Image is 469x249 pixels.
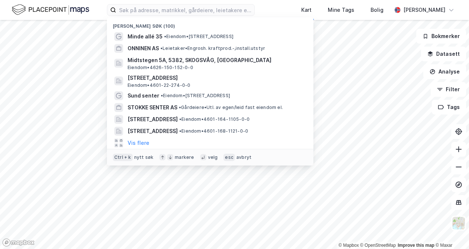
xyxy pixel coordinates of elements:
div: velg [208,154,218,160]
span: Eiendom • 4601-22-274-0-0 [128,82,191,88]
div: Bolig [371,6,383,14]
span: Eiendom • [STREET_ADDRESS] [164,34,233,40]
span: STOKKE SENTER AS [128,103,177,112]
div: Kart [301,6,312,14]
a: Mapbox [338,243,359,248]
button: Filter [431,82,466,97]
input: Søk på adresse, matrikkel, gårdeiere, leietakere eller personer [116,4,254,16]
div: Kontrollprogram for chat [432,214,469,249]
div: Ctrl + k [113,154,133,161]
span: [STREET_ADDRESS] [128,115,178,124]
span: Minde allé 35 [128,32,163,41]
div: markere [175,154,194,160]
div: [PERSON_NAME] [403,6,445,14]
div: nytt søk [134,154,154,160]
span: • [179,116,181,122]
span: Midtstegen 5A, 5382, SKOGSVÅG, [GEOGRAPHIC_DATA] [128,56,305,65]
button: Vis flere [128,139,149,147]
img: logo.f888ab2527a4732fd821a326f86c7f29.svg [12,3,89,16]
span: Sund senter [128,91,159,100]
a: OpenStreetMap [360,243,396,248]
span: Eiendom • [STREET_ADDRESS] [161,93,230,99]
span: Eiendom • 4626-150-152-0-0 [128,65,193,71]
a: Mapbox homepage [2,238,35,247]
button: Datasett [421,47,466,61]
button: Bokmerker [416,29,466,44]
span: ONNINEN AS [128,44,159,53]
div: esc [223,154,235,161]
a: Improve this map [398,243,434,248]
button: Analyse [423,64,466,79]
span: • [161,93,163,98]
button: Tags [432,100,466,115]
span: [STREET_ADDRESS] [128,74,305,82]
div: Mine Tags [328,6,354,14]
span: • [164,34,166,39]
div: avbryt [236,154,251,160]
span: Leietaker • Engrosh. kraftprod.-,install.utstyr [160,45,265,51]
iframe: Chat Widget [432,214,469,249]
span: [STREET_ADDRESS] [128,127,178,136]
span: • [179,128,181,134]
span: Eiendom • 4601-164-1105-0-0 [179,116,250,122]
span: • [160,45,163,51]
span: Gårdeiere • Utl. av egen/leid fast eiendom el. [179,105,283,110]
div: [PERSON_NAME] søk (100) [107,17,313,31]
span: • [179,105,181,110]
span: Eiendom • 4601-168-1121-0-0 [179,128,248,134]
